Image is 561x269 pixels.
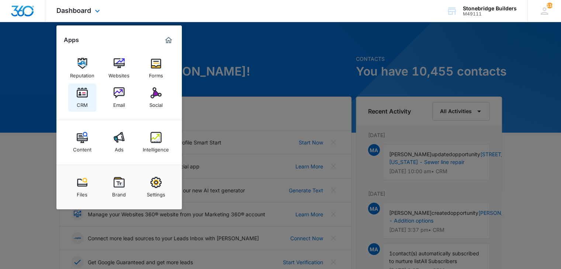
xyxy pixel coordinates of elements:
[105,128,133,156] a: Ads
[547,3,553,8] div: notifications count
[56,7,91,14] span: Dashboard
[68,128,96,156] a: Content
[68,54,96,82] a: Reputation
[547,3,553,8] span: 116
[163,34,174,46] a: Marketing 360® Dashboard
[142,84,170,112] a: Social
[77,188,87,198] div: Files
[113,98,125,108] div: Email
[149,98,163,108] div: Social
[105,84,133,112] a: Email
[463,6,517,11] div: account name
[105,54,133,82] a: Websites
[112,188,126,198] div: Brand
[142,128,170,156] a: Intelligence
[115,143,124,153] div: Ads
[143,143,169,153] div: Intelligence
[142,173,170,201] a: Settings
[142,54,170,82] a: Forms
[147,188,165,198] div: Settings
[68,84,96,112] a: CRM
[108,69,129,78] div: Websites
[70,69,94,78] div: Reputation
[68,173,96,201] a: Files
[77,98,88,108] div: CRM
[73,143,91,153] div: Content
[149,69,163,78] div: Forms
[463,11,517,17] div: account id
[64,36,79,43] h2: Apps
[105,173,133,201] a: Brand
